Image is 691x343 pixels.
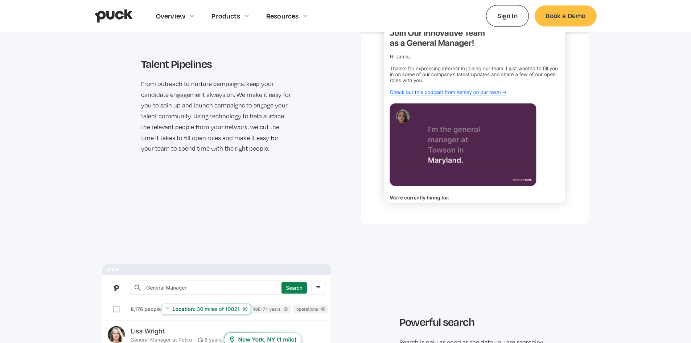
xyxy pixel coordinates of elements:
[399,315,550,328] h3: Powerful search
[211,12,240,20] div: Products
[535,5,596,26] a: Book a Demo
[141,57,292,70] h3: Talent Pipelines
[486,5,529,26] a: Sign In
[266,12,299,20] div: Resources
[141,79,292,154] p: From outreach to nurture campaigns, keep your candidate engagement always on. We make it easy for...
[156,12,186,20] div: Overview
